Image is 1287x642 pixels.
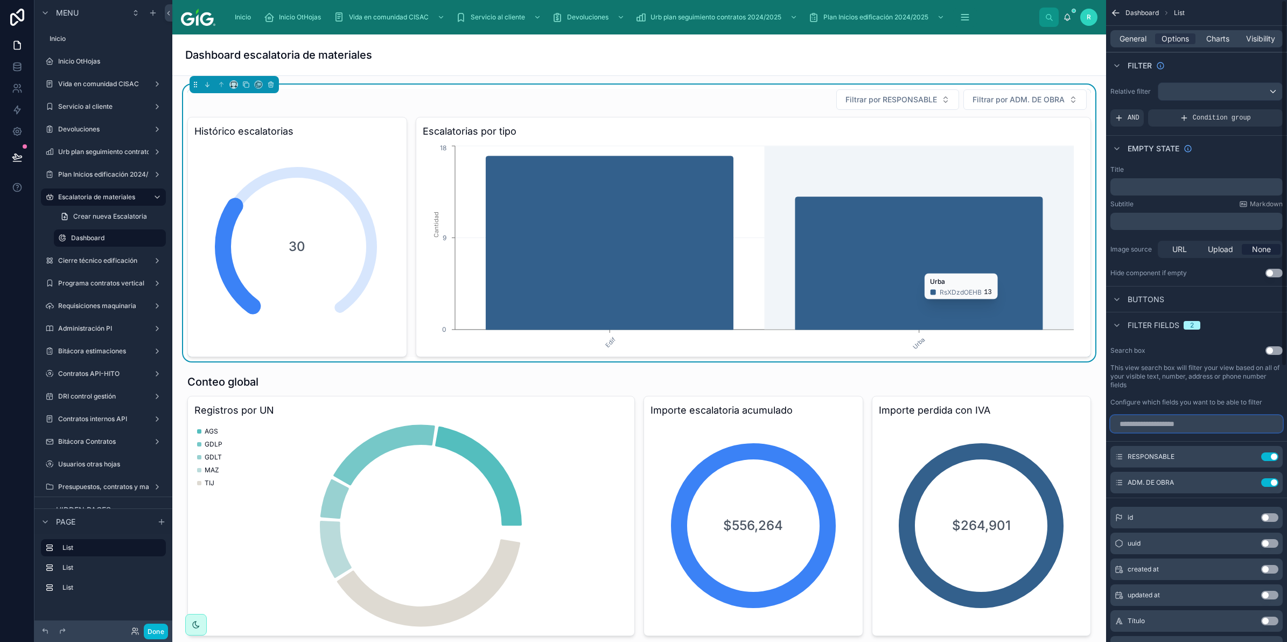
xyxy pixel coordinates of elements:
[41,252,166,269] a: Cierre técnico edificación
[58,483,172,491] label: Presupuestos, contratos y materiales
[443,234,446,242] tspan: 9
[58,347,149,355] label: Bitácora estimaciones
[1110,364,1283,389] label: This view search box will filter your view based on all of your visible text, number, address or ...
[1128,591,1160,599] span: updated at
[836,89,959,110] button: Select Button
[41,297,166,315] a: Requisiciones maquinaria
[1128,513,1133,522] span: id
[1128,617,1145,625] span: Título
[432,212,439,238] tspan: Cantidad
[1193,114,1251,122] span: Condition group
[549,8,630,27] a: Devoluciones
[331,8,450,27] a: Vida en comunidad CISAC
[1190,321,1194,330] div: 2
[56,505,111,515] span: Hidden pages
[471,13,525,22] span: Servicio al cliente
[58,148,189,156] label: Urb plan seguimiento contratos 2024/2025
[58,170,164,179] label: Plan Inicios edificación 2024/2025
[58,460,164,469] label: Usuarios otras hojas
[1110,178,1283,196] div: scrollable content
[224,5,1039,29] div: scrollable content
[41,189,166,206] a: Escalatoria de materiales
[1110,165,1124,174] label: Title
[1128,565,1159,574] span: created at
[1110,213,1283,230] div: scrollable content
[423,124,1085,139] h3: Escalatorias por tipo
[805,8,950,27] a: Plan Inicios edificación 2024/2025
[911,336,926,351] text: Urba
[41,53,166,70] a: Inicio OtHojas
[845,94,937,105] span: Filtrar por RESPONSABLE
[349,13,429,22] span: Vida en comunidad CISAC
[181,9,215,26] img: App logo
[1110,245,1153,254] label: Image source
[41,166,166,183] a: Plan Inicios edificación 2024/2025
[50,34,164,43] label: Inicio
[58,302,149,310] label: Requisiciones maquinaria
[442,325,446,333] tspan: 0
[58,256,149,265] label: Cierre técnico edificación
[1128,452,1174,461] span: RESPONSABLE
[54,208,166,225] a: Crear nueva Escalatoria
[423,143,1085,350] div: chart
[56,517,75,527] span: Page
[452,8,547,27] a: Servicio al cliente
[1110,87,1153,96] label: Relative filter
[1128,143,1179,154] span: Empty state
[62,583,162,592] label: List
[1120,33,1146,44] span: General
[41,410,166,428] a: Contratos internos API
[58,437,149,446] label: Bitácora Contratos
[567,13,608,22] span: Devoluciones
[41,343,166,360] a: Bitácora estimaciones
[1252,244,1271,255] span: None
[1128,114,1139,122] span: AND
[41,433,166,450] a: Bitácora Contratos
[1239,200,1283,208] a: Markdown
[58,392,149,401] label: DRI control gestión
[1206,33,1229,44] span: Charts
[1174,9,1185,17] span: List
[41,456,166,473] a: Usuarios otras hojas
[1110,200,1134,208] label: Subtitle
[1162,33,1189,44] span: Options
[185,47,372,62] h1: Dashboard escalatoria de materiales
[41,388,166,405] a: DRI control gestión
[1128,60,1152,71] span: Filter
[58,415,149,423] label: Contratos internos API
[62,563,162,572] label: List
[56,8,79,18] span: Menu
[58,125,149,134] label: Devoluciones
[279,13,321,22] span: Inicio OtHojas
[54,229,166,247] a: Dashboard
[41,275,166,292] a: Programa contratos vertical
[58,279,149,288] label: Programa contratos vertical
[58,369,149,378] label: Contratos API-HITO
[62,543,157,552] label: List
[1125,9,1159,17] span: Dashboard
[41,320,166,337] a: Administración PI
[651,13,781,22] span: Urb plan seguimiento contratos 2024/2025
[41,75,166,93] a: Vida en comunidad CISAC
[1128,539,1141,548] span: uuid
[58,102,149,111] label: Servicio al cliente
[1172,244,1187,255] span: URL
[1208,244,1233,255] span: Upload
[1128,478,1174,487] span: ADM. DE OBRA
[1087,13,1091,22] span: R
[1250,200,1283,208] span: Markdown
[41,121,166,138] a: Devoluciones
[1246,33,1275,44] span: Visibility
[73,212,147,221] span: Crear nueva Escalatoria
[823,13,928,22] span: Plan Inicios edificación 2024/2025
[41,365,166,382] a: Contratos API-HITO
[963,89,1087,110] button: Select Button
[34,534,172,607] div: scrollable content
[1110,398,1262,407] label: Configure which fields you want to be able to filter
[194,124,400,139] h3: Histórico escalatorias
[58,57,164,66] label: Inicio OtHojas
[632,8,803,27] a: Urb plan seguimiento contratos 2024/2025
[41,98,166,115] a: Servicio al cliente
[973,94,1065,105] span: Filtrar por ADM. DE OBRA
[603,336,617,349] text: Edif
